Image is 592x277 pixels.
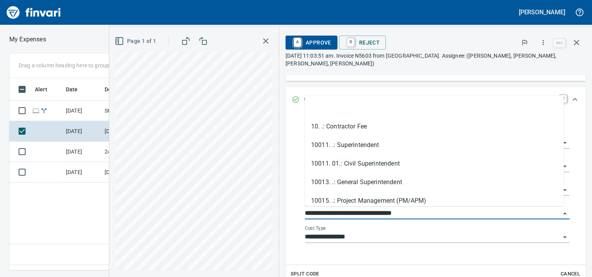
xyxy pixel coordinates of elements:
span: Split transaction [40,108,48,113]
td: 243008 [102,142,171,162]
span: Description [105,85,144,94]
h5: [PERSON_NAME] [519,8,565,16]
td: [DATE] Invoice N5603 from Columbia River Pumping Inc. (1-24468) [102,121,171,142]
button: Open [559,185,570,195]
button: Flag [516,34,533,51]
td: [DATE] [63,101,102,121]
button: RReject [339,36,386,50]
span: Alert [35,85,57,94]
a: R [347,38,355,46]
td: Starlink Hawthorne CA - Majestic [102,101,171,121]
span: Page 1 of 1 [116,36,156,46]
p: My Expenses [9,35,46,44]
img: Finvari [5,3,63,22]
li: 10015. .: Project Management (PM/APM) [305,192,564,210]
button: [PERSON_NAME] [517,6,567,18]
li: 10011. 01.: Civil Superintendent [305,154,564,173]
td: [DATE] [63,121,102,142]
td: [DATE] [63,162,102,183]
span: Approve [292,36,331,49]
nav: breadcrumb [9,35,46,44]
td: [DATE] [63,142,102,162]
li: 10013. .: General Superintendent [305,173,564,192]
span: Alert [35,85,47,94]
span: Date [66,85,88,94]
p: Drag a column heading here to group the table [19,62,132,69]
a: esc [554,39,565,47]
li: 10. .: Contractor Fee [305,117,564,136]
p: Code [304,95,341,112]
button: Page 1 of 1 [113,34,159,48]
span: Description [105,85,134,94]
span: Close invoice [552,33,586,52]
button: Close [559,208,570,219]
button: Open [559,161,570,172]
a: A [294,38,301,46]
p: [DATE] 11:03:51 am. Invoice N5603 from [GEOGRAPHIC_DATA]. Assignee: ([PERSON_NAME], [PERSON_NAME]... [286,52,586,67]
span: Reject [345,36,380,49]
button: More [535,34,552,51]
label: Cost Type [305,226,326,231]
button: AApprove [286,36,337,50]
div: Expand [286,87,586,120]
span: Online transaction [32,108,40,113]
button: Open [559,232,570,243]
span: Date [66,85,78,94]
button: Open [559,137,570,148]
td: [DATE] Invoice 189761 from [PERSON_NAME] Aggressive Enterprises Inc. (1-22812) [102,162,171,183]
li: 10011. .: Superintendent [305,136,564,154]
